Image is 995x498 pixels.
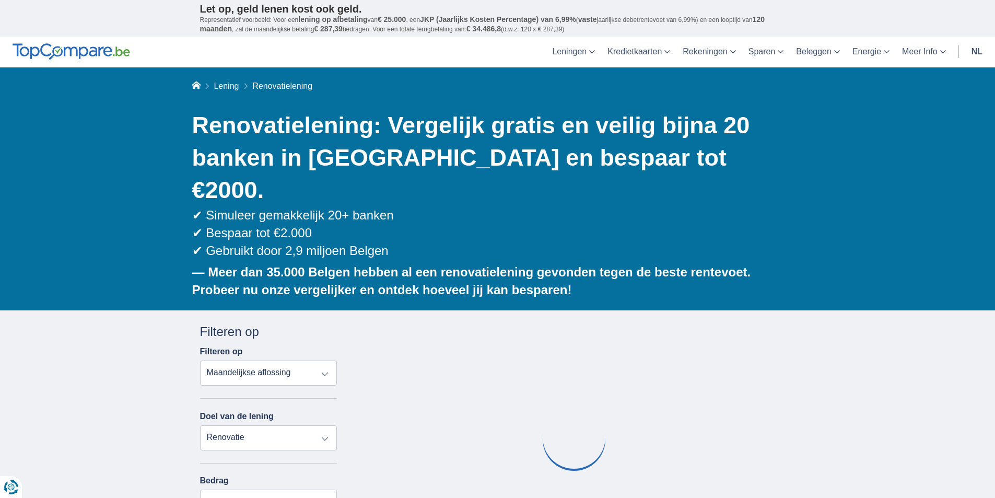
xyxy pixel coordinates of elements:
[200,476,337,485] label: Bedrag
[578,15,597,24] span: vaste
[896,37,952,67] a: Meer Info
[965,37,989,67] a: nl
[252,82,312,90] span: Renovatielening
[742,37,790,67] a: Sparen
[192,206,795,260] div: ✔ Simuleer gemakkelijk 20+ banken ✔ Bespaar tot €2.000 ✔ Gebruikt door 2,9 miljoen Belgen
[214,82,239,90] a: Lening
[298,15,367,24] span: lening op afbetaling
[846,37,896,67] a: Energie
[192,82,201,90] a: Home
[200,3,795,15] p: Let op, geld lenen kost ook geld.
[314,25,343,33] span: € 287,39
[676,37,742,67] a: Rekeningen
[378,15,406,24] span: € 25.000
[466,25,501,33] span: € 34.486,8
[192,265,751,297] b: — Meer dan 35.000 Belgen hebben al een renovatielening gevonden tegen de beste rentevoet. Probeer...
[546,37,601,67] a: Leningen
[200,323,337,341] div: Filteren op
[200,347,243,356] label: Filteren op
[200,15,795,34] p: Representatief voorbeeld: Voor een van , een ( jaarlijkse debetrentevoet van 6,99%) en een loopti...
[420,15,576,24] span: JKP (Jaarlijks Kosten Percentage) van 6,99%
[200,412,274,421] label: Doel van de lening
[790,37,846,67] a: Beleggen
[200,15,765,33] span: 120 maanden
[601,37,676,67] a: Kredietkaarten
[192,109,795,206] h1: Renovatielening: Vergelijk gratis en veilig bijna 20 banken in [GEOGRAPHIC_DATA] en bespaar tot €...
[13,43,130,60] img: TopCompare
